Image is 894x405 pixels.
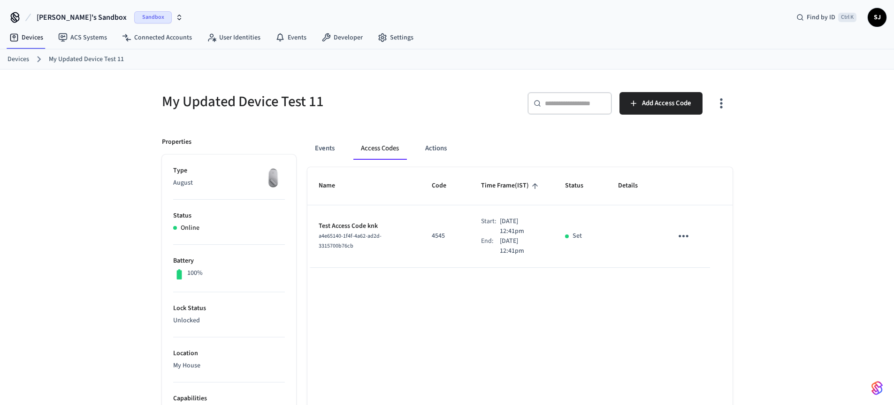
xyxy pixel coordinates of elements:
[481,179,541,193] span: Time Frame(IST)
[173,349,285,358] p: Location
[2,29,51,46] a: Devices
[353,137,406,160] button: Access Codes
[565,179,596,193] span: Status
[618,179,650,193] span: Details
[173,256,285,266] p: Battery
[307,167,733,267] table: sticky table
[868,8,886,27] button: SJ
[481,217,500,236] div: Start:
[481,236,500,256] div: End:
[432,179,458,193] span: Code
[187,268,203,278] p: 100%
[37,12,127,23] span: [PERSON_NAME]'s Sandbox
[573,231,582,241] p: Set
[807,13,835,22] span: Find by ID
[789,9,864,26] div: Find by IDCtrl K
[181,223,199,233] p: Online
[134,11,172,23] span: Sandbox
[871,381,883,396] img: SeamLogoGradient.69752ec5.svg
[838,13,856,22] span: Ctrl K
[319,221,409,231] p: Test Access Code knk
[49,55,124,64] a: My Updated Device Test 11
[500,236,543,256] p: [DATE] 12:41pm
[642,97,691,109] span: Add Access Code
[307,137,733,160] div: ant example
[173,211,285,221] p: Status
[173,178,285,188] p: August
[173,316,285,326] p: Unlocked
[500,217,543,236] p: [DATE] 12:41pm
[199,29,268,46] a: User Identities
[162,137,191,147] p: Properties
[115,29,199,46] a: Connected Accounts
[418,137,454,160] button: Actions
[173,361,285,371] p: My House
[432,231,458,241] p: 4545
[307,137,342,160] button: Events
[8,55,29,64] a: Devices
[173,166,285,176] p: Type
[173,394,285,404] p: Capabilities
[268,29,314,46] a: Events
[619,92,703,115] button: Add Access Code
[162,92,442,111] h5: My Updated Device Test 11
[869,9,886,26] span: SJ
[319,179,347,193] span: Name
[173,304,285,313] p: Lock Status
[319,232,382,250] span: a4e65140-1f4f-4a62-ad2d-3315700b76cb
[314,29,370,46] a: Developer
[261,166,285,189] img: August Wifi Smart Lock 3rd Gen, Silver, Front
[51,29,115,46] a: ACS Systems
[370,29,421,46] a: Settings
